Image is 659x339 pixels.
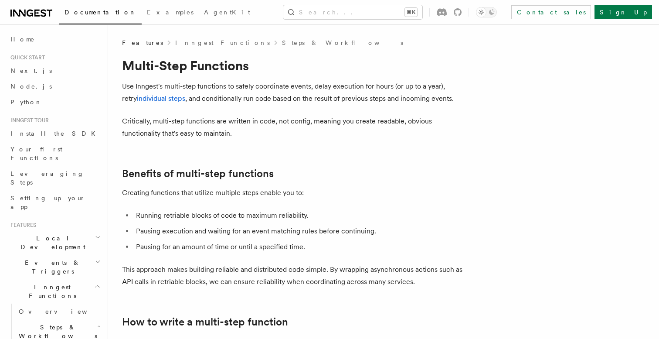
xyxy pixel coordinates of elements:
a: Sign Up [594,5,652,19]
a: Overview [15,304,102,319]
p: Critically, multi-step functions are written in code, not config, meaning you create readable, ob... [122,115,471,140]
span: Next.js [10,67,52,74]
span: Node.js [10,83,52,90]
a: Examples [142,3,199,24]
span: Inngest Functions [7,283,94,300]
a: Your first Functions [7,141,102,166]
span: Your first Functions [10,146,62,161]
span: Features [7,222,36,229]
a: Home [7,31,102,47]
span: Local Development [7,234,95,251]
a: Contact sales [511,5,591,19]
span: Features [122,38,163,47]
h1: Multi-Step Functions [122,58,471,73]
span: Install the SDK [10,130,101,137]
li: Pausing for an amount of time or until a specified time. [133,241,471,253]
a: Leveraging Steps [7,166,102,190]
a: Steps & Workflows [282,38,403,47]
a: Documentation [59,3,142,24]
a: Next.js [7,63,102,79]
a: Node.js [7,79,102,94]
span: Inngest tour [7,117,49,124]
li: Pausing execution and waiting for an event matching rules before continuing. [133,225,471,237]
a: Setting up your app [7,190,102,215]
span: Python [10,99,42,106]
span: Documentation [65,9,136,16]
span: Home [10,35,35,44]
span: Examples [147,9,194,16]
a: Install the SDK [7,126,102,141]
a: How to write a multi-step function [122,316,288,328]
button: Local Development [7,230,102,255]
span: Setting up your app [10,195,85,210]
a: AgentKit [199,3,255,24]
button: Events & Triggers [7,255,102,279]
span: AgentKit [204,9,250,16]
span: Events & Triggers [7,258,95,276]
button: Toggle dark mode [476,7,497,17]
a: Inngest Functions [175,38,270,47]
a: Benefits of multi-step functions [122,168,274,180]
button: Inngest Functions [7,279,102,304]
kbd: ⌘K [405,8,417,17]
button: Search...⌘K [283,5,422,19]
p: Creating functions that utilize multiple steps enable you to: [122,187,471,199]
li: Running retriable blocks of code to maximum reliability. [133,209,471,222]
span: Overview [19,308,109,315]
a: individual steps [137,94,185,103]
span: Leveraging Steps [10,170,84,186]
p: This approach makes building reliable and distributed code simple. By wrapping asynchronous actio... [122,264,471,288]
p: Use Inngest's multi-step functions to safely coordinate events, delay execution for hours (or up ... [122,80,471,105]
a: Python [7,94,102,110]
span: Quick start [7,54,45,61]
